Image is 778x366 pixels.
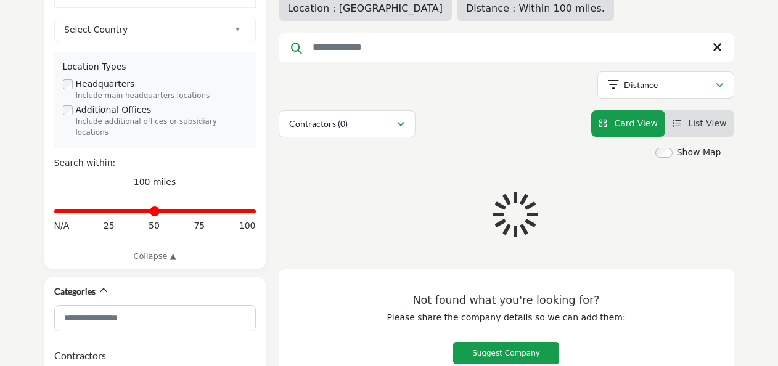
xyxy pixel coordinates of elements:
p: Distance [624,79,658,91]
div: Search within: [54,157,256,169]
label: Additional Offices [76,104,152,116]
button: Distance [597,71,734,99]
input: Search Category [54,305,256,331]
button: Contractors (0) [279,110,416,137]
span: 50 [149,219,160,232]
h3: Not found what you're looking for? [304,294,709,307]
button: Contractors [54,348,106,363]
span: Select Country [64,22,229,37]
span: Suggest Company [472,349,540,357]
div: Include main headquarters locations [76,91,247,102]
span: Please share the company details so we can add them: [387,312,625,322]
div: Location Types [63,60,247,73]
span: Distance : Within 100 miles. [466,2,605,14]
label: Headquarters [76,78,135,91]
span: Location : [GEOGRAPHIC_DATA] [288,2,443,14]
label: Show Map [677,146,721,159]
span: Card View [614,118,657,128]
a: Collapse ▲ [54,250,256,262]
a: View List [673,118,727,128]
span: 75 [194,219,205,232]
a: View Card [599,118,658,128]
span: 100 miles [134,177,176,187]
span: List View [688,118,726,128]
li: Card View [591,110,665,137]
span: 100 [239,219,256,232]
span: 25 [104,219,115,232]
div: Include additional offices or subsidiary locations [76,116,247,139]
button: Suggest Company [453,342,559,364]
input: Search Keyword [279,33,734,62]
h2: Categories [54,285,96,298]
p: Contractors (0) [289,118,348,130]
li: List View [665,110,734,137]
span: N/A [54,219,70,232]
